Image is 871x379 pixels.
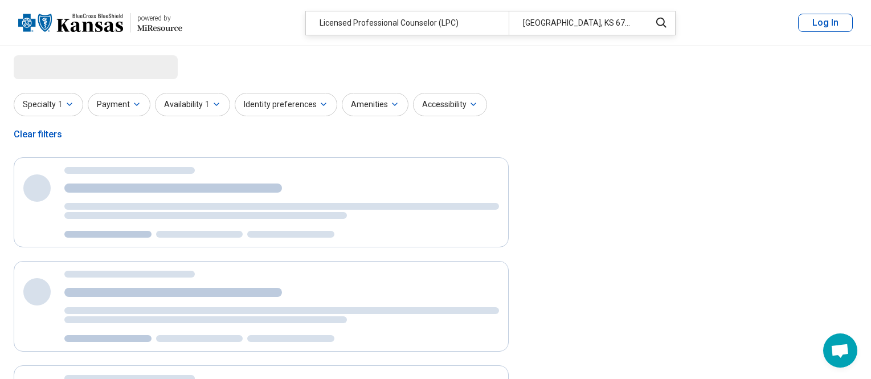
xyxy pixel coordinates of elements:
span: 1 [205,99,210,111]
button: Specialty1 [14,93,83,116]
div: powered by [137,13,182,23]
span: 1 [58,99,63,111]
img: Blue Cross Blue Shield Kansas [18,9,123,36]
button: Availability1 [155,93,230,116]
button: Amenities [342,93,408,116]
div: Licensed Professional Counselor (LPC) [306,11,509,35]
div: Open chat [823,333,857,368]
button: Log In [798,14,853,32]
div: Clear filters [14,121,62,148]
button: Payment [88,93,150,116]
button: Accessibility [413,93,487,116]
span: Loading... [14,55,109,78]
div: [GEOGRAPHIC_DATA], KS 67212 [509,11,644,35]
a: Blue Cross Blue Shield Kansaspowered by [18,9,182,36]
button: Identity preferences [235,93,337,116]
